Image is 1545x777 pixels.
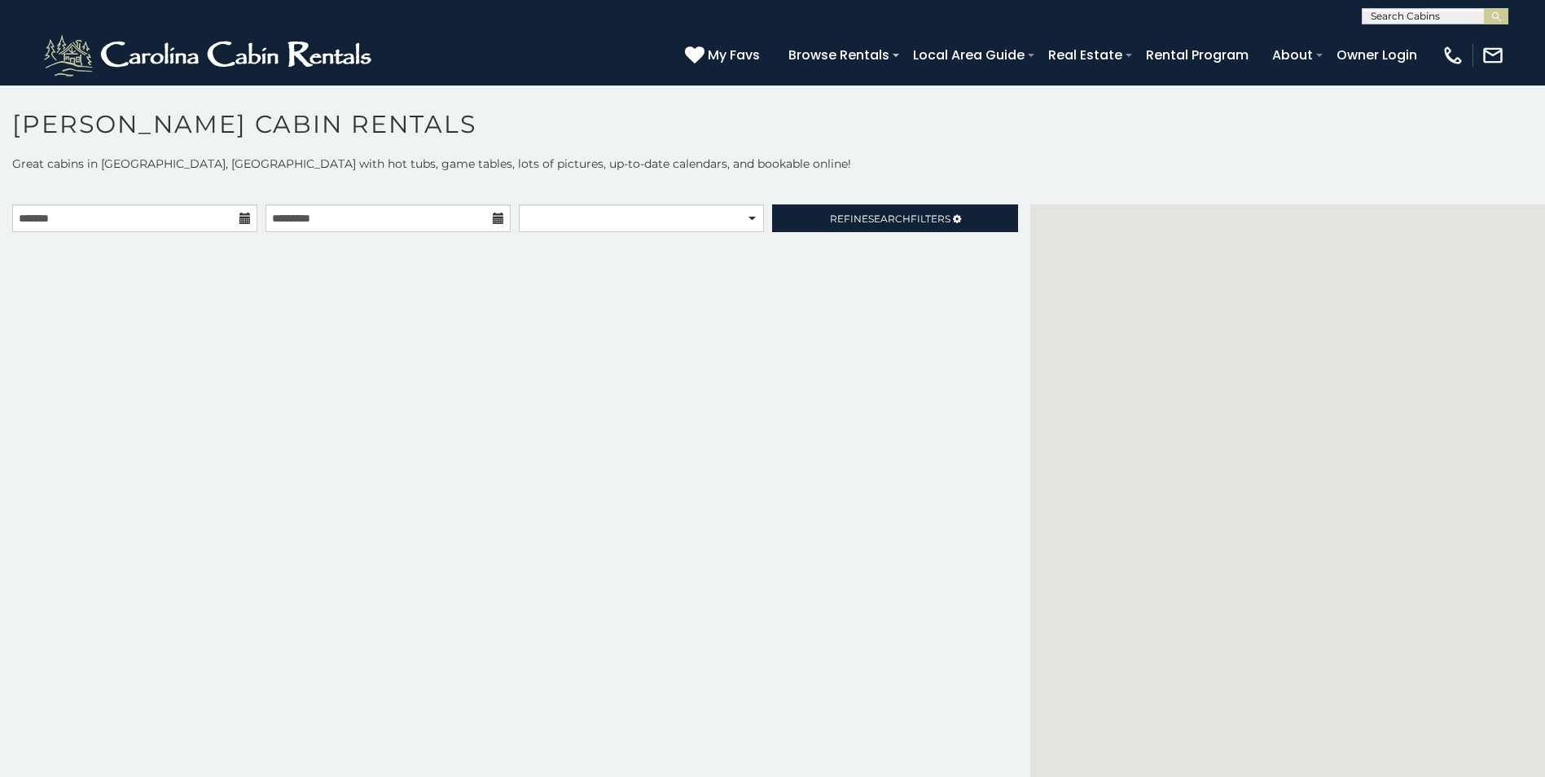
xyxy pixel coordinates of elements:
[1264,41,1321,69] a: About
[830,213,950,225] span: Refine Filters
[780,41,898,69] a: Browse Rentals
[868,213,911,225] span: Search
[708,45,760,65] span: My Favs
[1328,41,1425,69] a: Owner Login
[685,45,764,66] a: My Favs
[772,204,1017,232] a: RefineSearchFilters
[1138,41,1257,69] a: Rental Program
[41,31,379,80] img: White-1-2.png
[1040,41,1130,69] a: Real Estate
[905,41,1033,69] a: Local Area Guide
[1442,44,1464,67] img: phone-regular-white.png
[1481,44,1504,67] img: mail-regular-white.png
